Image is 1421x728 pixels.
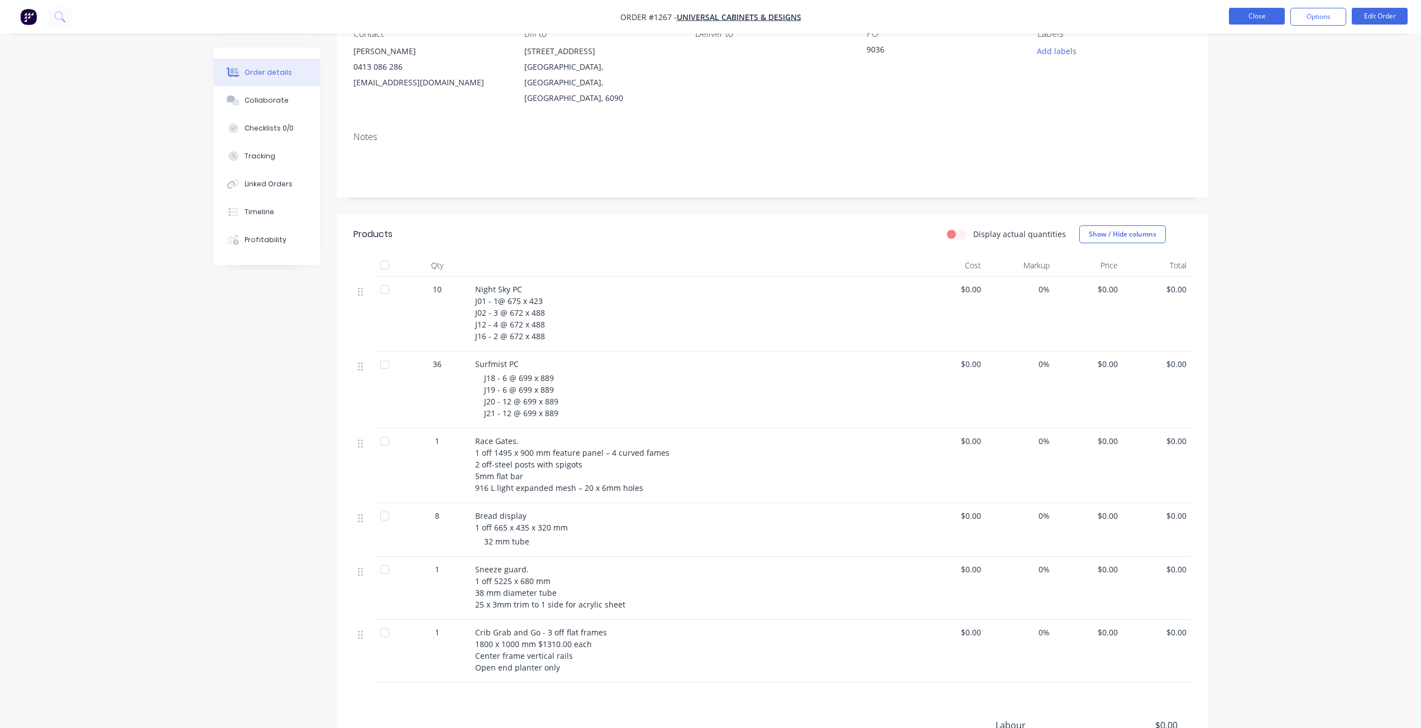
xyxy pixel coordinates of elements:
div: [GEOGRAPHIC_DATA], [GEOGRAPHIC_DATA], [GEOGRAPHIC_DATA], 6090 [524,59,677,106]
span: 0% [990,510,1050,522]
span: $0.00 [1059,563,1118,575]
span: 8 [435,510,439,522]
button: Options [1290,8,1346,26]
div: [PERSON_NAME] [353,44,506,59]
div: Checklists 0/0 [245,123,294,133]
span: 0% [990,358,1050,370]
span: Race Gates. 1 off 1495 x 900 mm feature panel – 4 curved fames 2 off-steel posts with spigots 5mm... [475,436,669,493]
span: Order #1267 - [620,12,677,22]
span: $0.00 [1127,358,1186,370]
span: Crib Grab and Go - 3 off flat frames 1800 x 1000 mm $1310.00 each Center frame vertical rails Ope... [475,627,607,673]
button: Edit Order [1352,8,1408,25]
div: [EMAIL_ADDRESS][DOMAIN_NAME] [353,75,506,90]
span: 1 [435,563,439,575]
div: PO [867,28,1020,39]
button: Collaborate [214,86,320,114]
span: $0.00 [1127,510,1186,522]
a: Universal Cabinets & Designs [677,12,801,22]
span: $0.00 [1127,283,1186,295]
div: Profitability [245,235,286,245]
div: Notes [353,132,1191,142]
span: $0.00 [922,435,982,447]
span: 1 [435,626,439,638]
div: [STREET_ADDRESS][GEOGRAPHIC_DATA], [GEOGRAPHIC_DATA], [GEOGRAPHIC_DATA], 6090 [524,44,677,106]
div: Collaborate [245,95,289,105]
button: Profitability [214,226,320,254]
div: Total [1122,254,1191,277]
span: $0.00 [922,358,982,370]
span: $0.00 [1127,626,1186,638]
button: Tracking [214,142,320,170]
span: 0% [990,563,1050,575]
div: Cost [917,254,986,277]
img: Factory [20,8,37,25]
button: Order details [214,59,320,86]
span: Bread display 1 off 665 x 435 x 320 mm [475,510,568,533]
div: [STREET_ADDRESS] [524,44,677,59]
div: Contact [353,28,506,39]
div: 0413 086 286 [353,59,506,75]
span: $0.00 [1059,510,1118,522]
button: Linked Orders [214,170,320,198]
div: Bill to [524,28,677,39]
div: Linked Orders [245,179,293,189]
span: $0.00 [1127,435,1186,447]
button: Close [1229,8,1285,25]
span: $0.00 [1059,435,1118,447]
span: 0% [990,626,1050,638]
span: $0.00 [1059,626,1118,638]
label: Display actual quantities [973,228,1066,240]
span: 32 mm tube [484,536,529,547]
span: $0.00 [1059,283,1118,295]
div: Timeline [245,207,274,217]
span: 10 [433,283,442,295]
div: 9036 [867,44,1006,59]
span: $0.00 [922,510,982,522]
span: $0.00 [922,563,982,575]
span: 0% [990,283,1050,295]
button: Show / Hide columns [1079,225,1166,243]
div: Labels [1037,28,1190,39]
span: $0.00 [922,283,982,295]
div: Tracking [245,151,275,161]
span: $0.00 [1127,563,1186,575]
button: Checklists 0/0 [214,114,320,142]
span: Sneeze guard. 1 off 5225 x 680 mm 38 mm diameter tube 25 x 3mm trim to 1 side for acrylic sheet [475,564,625,610]
span: 36 [433,358,442,370]
span: J18 - 6 @ 699 x 889 J19 - 6 @ 699 x 889 J20 - 12 @ 699 x 889 J21 - 12 @ 699 x 889 [484,373,558,418]
span: Surfmist PC [475,359,519,369]
span: 0% [990,435,1050,447]
div: Markup [985,254,1054,277]
div: Order details [245,68,292,78]
button: Timeline [214,198,320,226]
div: Deliver to [695,28,848,39]
span: 1 [435,435,439,447]
div: Qty [404,254,471,277]
div: Products [353,228,393,241]
span: Night Sky PC J01 - 1@ 675 x 423 J02 - 3 @ 672 x 488 J12 - 4 @ 672 x 488 J16 - 2 @ 672 x 488 [475,284,545,341]
button: Add labels [1031,44,1083,59]
span: $0.00 [1059,358,1118,370]
div: Price [1054,254,1123,277]
div: [PERSON_NAME]0413 086 286[EMAIL_ADDRESS][DOMAIN_NAME] [353,44,506,90]
span: $0.00 [922,626,982,638]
